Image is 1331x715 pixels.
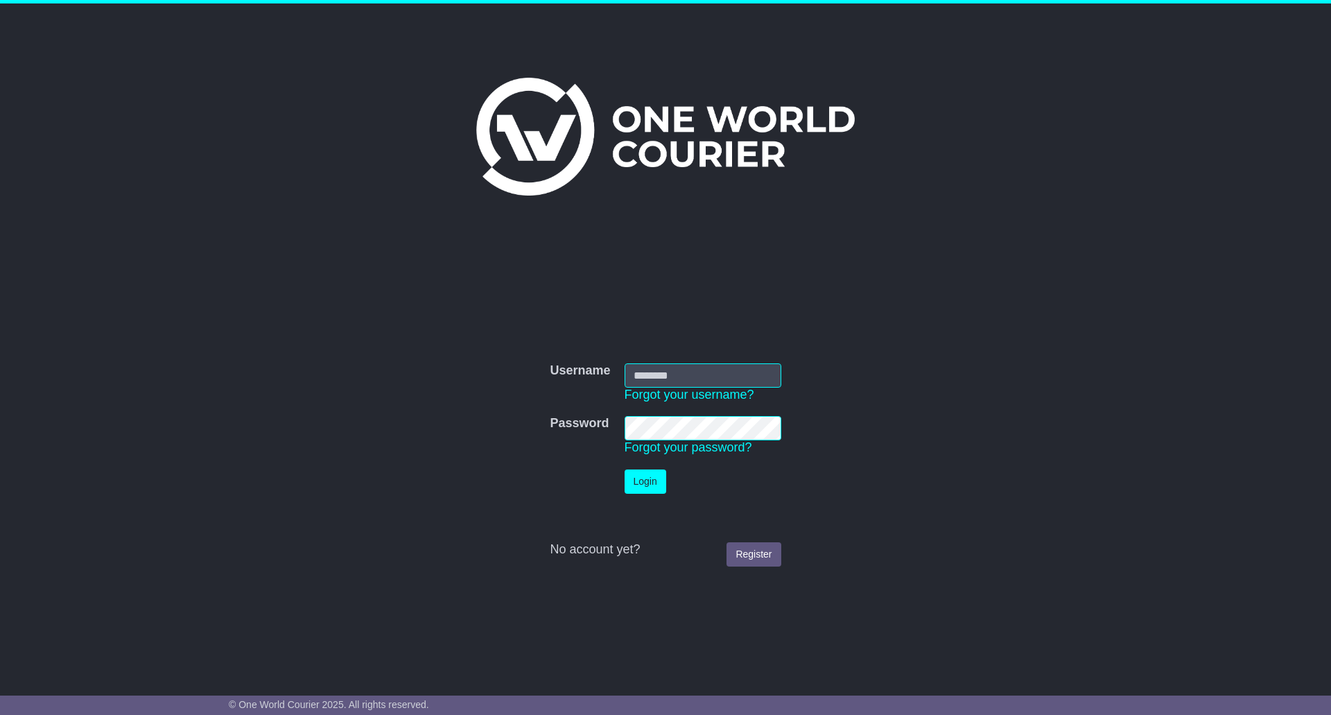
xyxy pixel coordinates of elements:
label: Password [550,416,609,431]
span: © One World Courier 2025. All rights reserved. [229,699,429,710]
a: Register [727,542,781,567]
label: Username [550,363,610,379]
a: Forgot your username? [625,388,754,402]
button: Login [625,470,666,494]
div: No account yet? [550,542,781,558]
a: Forgot your password? [625,440,752,454]
img: One World [476,78,855,196]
